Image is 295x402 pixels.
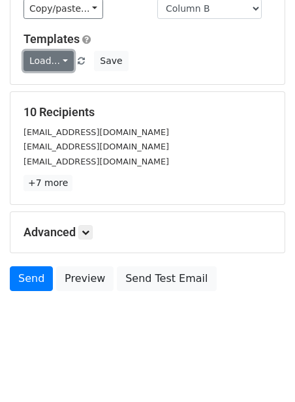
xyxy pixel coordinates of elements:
[117,266,216,291] a: Send Test Email
[23,51,74,71] a: Load...
[23,32,80,46] a: Templates
[23,157,169,166] small: [EMAIL_ADDRESS][DOMAIN_NAME]
[23,127,169,137] small: [EMAIL_ADDRESS][DOMAIN_NAME]
[23,142,169,151] small: [EMAIL_ADDRESS][DOMAIN_NAME]
[230,339,295,402] iframe: Chat Widget
[94,51,128,71] button: Save
[23,225,272,240] h5: Advanced
[23,105,272,119] h5: 10 Recipients
[10,266,53,291] a: Send
[23,175,72,191] a: +7 more
[56,266,114,291] a: Preview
